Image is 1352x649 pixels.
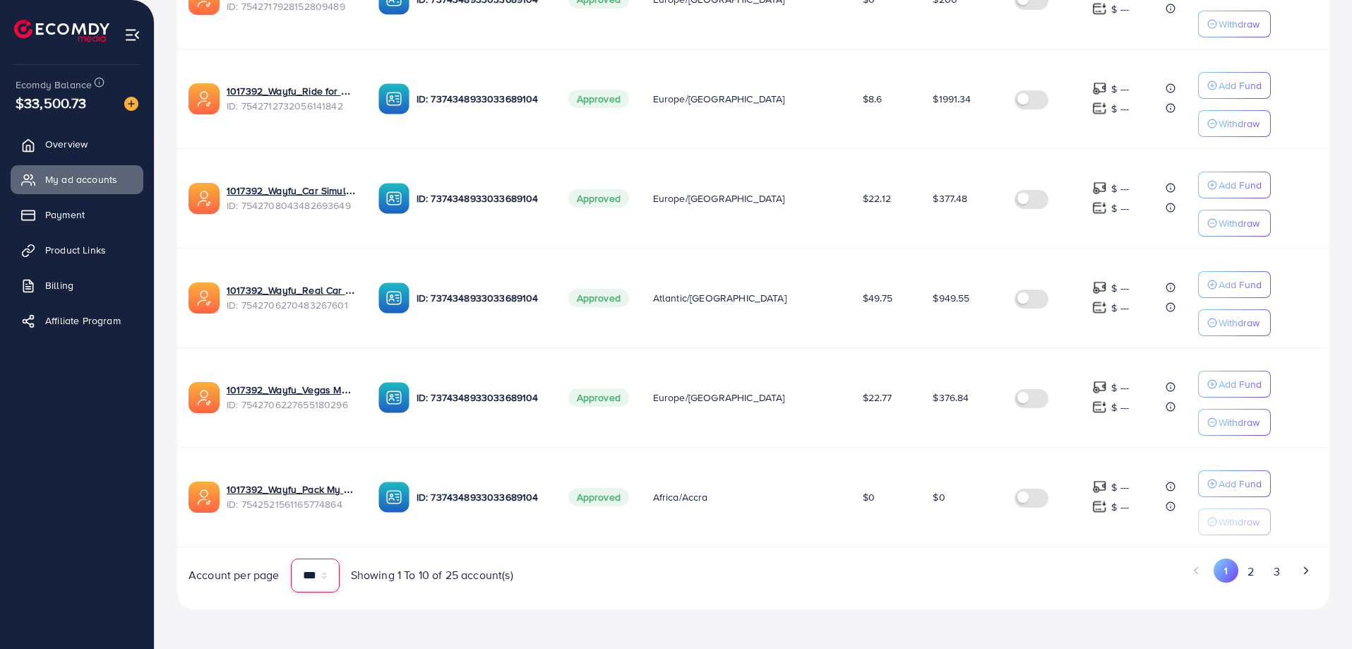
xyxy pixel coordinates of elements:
[653,291,786,305] span: Atlantic/[GEOGRAPHIC_DATA]
[1293,559,1318,583] button: Go to next page
[1264,559,1289,585] button: Go to page 3
[1219,115,1260,132] p: Withdraw
[933,291,969,305] span: $949.55
[1092,499,1107,514] img: top-up amount
[1092,400,1107,415] img: top-up amount
[863,291,892,305] span: $49.75
[227,383,356,397] a: 1017392_Wayfu_Vegas Mafia_iOS
[1092,101,1107,116] img: top-up amount
[417,90,546,107] p: ID: 7374348933033689104
[1219,314,1260,331] p: Withdraw
[378,83,409,114] img: ic-ba-acc.ded83a64.svg
[1238,559,1264,585] button: Go to page 2
[378,482,409,513] img: ic-ba-acc.ded83a64.svg
[45,278,73,292] span: Billing
[11,236,143,264] a: Product Links
[189,382,220,413] img: ic-ads-acc.e4c84228.svg
[653,391,785,405] span: Europe/[GEOGRAPHIC_DATA]
[1198,409,1271,436] button: Withdraw
[1198,11,1271,37] button: Withdraw
[378,282,409,314] img: ic-ba-acc.ded83a64.svg
[16,93,87,113] span: $33,500.73
[14,20,109,42] img: logo
[227,383,356,412] div: <span class='underline'>1017392_Wayfu_Vegas Mafia_iOS</span></br>7542706227655180296
[227,482,356,496] a: 1017392_Wayfu_Pack My Orders_AND
[568,189,629,208] span: Approved
[1092,380,1107,395] img: top-up amount
[568,388,629,407] span: Approved
[45,314,121,328] span: Affiliate Program
[933,191,967,206] span: $377.48
[1092,280,1107,295] img: top-up amount
[1198,508,1271,535] button: Withdraw
[124,97,138,111] img: image
[1111,399,1129,416] p: $ ---
[417,190,546,207] p: ID: 7374348933033689104
[417,489,546,506] p: ID: 7374348933033689104
[1198,309,1271,336] button: Withdraw
[863,490,875,504] span: $0
[417,290,546,306] p: ID: 7374348933033689104
[653,92,785,106] span: Europe/[GEOGRAPHIC_DATA]
[227,99,356,113] span: ID: 7542712732056141842
[227,184,356,198] a: 1017392_Wayfu_Car Simulator City Race Master_iOS
[863,391,892,405] span: $22.77
[227,198,356,213] span: ID: 7542708043482693649
[863,191,891,206] span: $22.12
[1219,215,1260,232] p: Withdraw
[1198,210,1271,237] button: Withdraw
[1198,371,1271,398] button: Add Fund
[227,497,356,511] span: ID: 7542521561165774864
[1111,81,1129,97] p: $ ---
[1198,271,1271,298] button: Add Fund
[227,298,356,312] span: ID: 7542706270483267601
[227,398,356,412] span: ID: 7542706227655180296
[351,567,513,583] span: Showing 1 To 10 of 25 account(s)
[1092,1,1107,16] img: top-up amount
[1111,100,1129,117] p: $ ---
[1092,201,1107,215] img: top-up amount
[189,482,220,513] img: ic-ads-acc.e4c84228.svg
[11,306,143,335] a: Affiliate Program
[1214,559,1238,583] button: Go to page 1
[45,172,117,186] span: My ad accounts
[1219,276,1262,293] p: Add Fund
[1219,475,1262,492] p: Add Fund
[1111,499,1129,516] p: $ ---
[653,490,708,504] span: Africa/Accra
[1092,480,1107,494] img: top-up amount
[227,482,356,511] div: <span class='underline'>1017392_Wayfu_Pack My Orders_AND</span></br>7542521561165774864
[189,282,220,314] img: ic-ads-acc.e4c84228.svg
[1219,513,1260,530] p: Withdraw
[1092,81,1107,96] img: top-up amount
[189,567,280,583] span: Account per page
[1111,1,1129,18] p: $ ---
[227,84,356,98] a: 1017392_Wayfu_Ride for Tips_iOS
[417,389,546,406] p: ID: 7374348933033689104
[189,83,220,114] img: ic-ads-acc.e4c84228.svg
[124,27,140,43] img: menu
[568,90,629,108] span: Approved
[1111,379,1129,396] p: $ ---
[568,289,629,307] span: Approved
[1111,299,1129,316] p: $ ---
[933,92,971,106] span: $1991.34
[568,488,629,506] span: Approved
[11,201,143,229] a: Payment
[1219,414,1260,431] p: Withdraw
[863,92,883,106] span: $8.6
[1111,280,1129,297] p: $ ---
[378,382,409,413] img: ic-ba-acc.ded83a64.svg
[11,271,143,299] a: Billing
[378,183,409,214] img: ic-ba-acc.ded83a64.svg
[16,78,92,92] span: Ecomdy Balance
[1198,470,1271,497] button: Add Fund
[1219,77,1262,94] p: Add Fund
[1198,72,1271,99] button: Add Fund
[765,559,1318,585] ul: Pagination
[933,490,945,504] span: $0
[227,84,356,113] div: <span class='underline'>1017392_Wayfu_Ride for Tips_iOS</span></br>7542712732056141842
[189,183,220,214] img: ic-ads-acc.e4c84228.svg
[227,283,356,297] a: 1017392_Wayfu_Real Car Driving_iOS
